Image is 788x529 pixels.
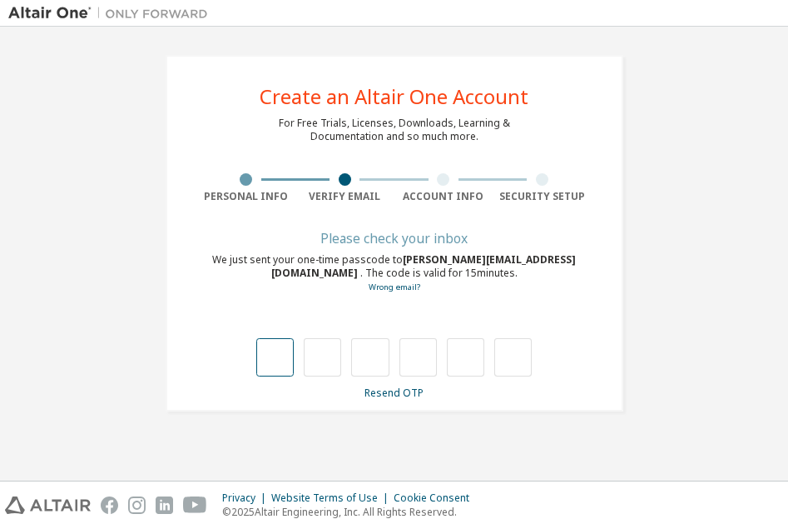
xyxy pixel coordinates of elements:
[493,190,592,203] div: Security Setup
[369,282,420,292] a: Go back to the registration form
[197,253,592,294] div: We just sent your one-time passcode to . The code is valid for 15 minutes.
[222,492,271,505] div: Privacy
[8,5,216,22] img: Altair One
[101,497,118,514] img: facebook.svg
[271,492,394,505] div: Website Terms of Use
[156,497,173,514] img: linkedin.svg
[271,252,577,280] span: [PERSON_NAME][EMAIL_ADDRESS][DOMAIN_NAME]
[197,233,592,243] div: Please check your inbox
[222,505,479,519] p: © 2025 Altair Engineering, Inc. All Rights Reserved.
[364,386,424,400] a: Resend OTP
[394,492,479,505] div: Cookie Consent
[295,190,394,203] div: Verify Email
[279,117,510,143] div: For Free Trials, Licenses, Downloads, Learning & Documentation and so much more.
[5,497,91,514] img: altair_logo.svg
[128,497,146,514] img: instagram.svg
[260,87,528,107] div: Create an Altair One Account
[197,190,296,203] div: Personal Info
[394,190,493,203] div: Account Info
[183,497,207,514] img: youtube.svg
